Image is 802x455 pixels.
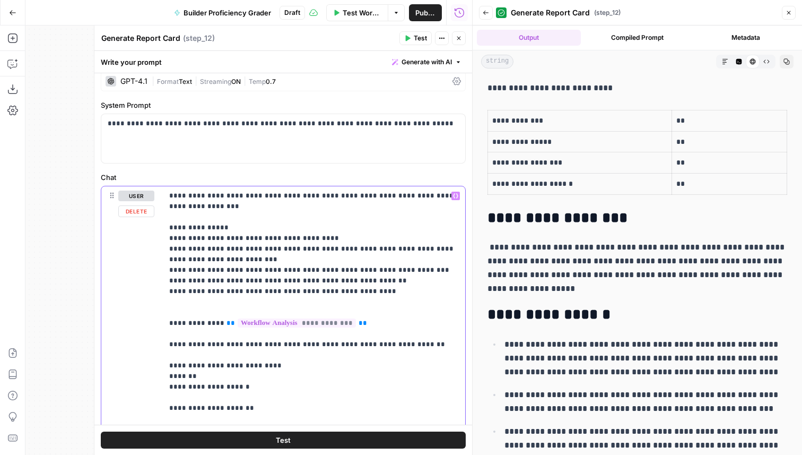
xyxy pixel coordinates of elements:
button: Metadata [694,30,798,46]
span: | [152,75,157,86]
span: ( step_12 ) [594,8,621,18]
span: string [481,55,513,68]
span: Test [276,435,291,445]
span: Generate with AI [402,57,452,67]
span: Temp [249,78,266,85]
span: Streaming [200,78,231,85]
span: ON [231,78,241,85]
button: Test Workflow [326,4,388,21]
button: Compiled Prompt [585,30,689,46]
span: Test [414,33,427,43]
button: Output [477,30,581,46]
button: Publish [409,4,442,21]
span: 0.7 [266,78,276,85]
div: GPT-4.1 [120,78,147,85]
button: Delete [118,205,154,217]
span: Draft [284,8,300,18]
span: | [241,75,249,86]
span: ( step_12 ) [183,33,215,44]
span: Format [157,78,179,85]
button: Test [101,432,466,449]
span: Builder Proficiency Grader [184,7,271,18]
button: Test [399,31,432,45]
span: Generate Report Card [511,7,590,18]
span: Text [179,78,192,85]
textarea: Generate Report Card [101,33,180,44]
label: Chat [101,172,466,183]
span: Publish [415,7,435,18]
span: Test Workflow [343,7,381,18]
div: Write your prompt [94,51,472,73]
button: Generate with AI [388,55,466,69]
button: user [118,191,154,201]
span: | [192,75,200,86]
label: System Prompt [101,100,466,110]
button: Builder Proficiency Grader [168,4,277,21]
